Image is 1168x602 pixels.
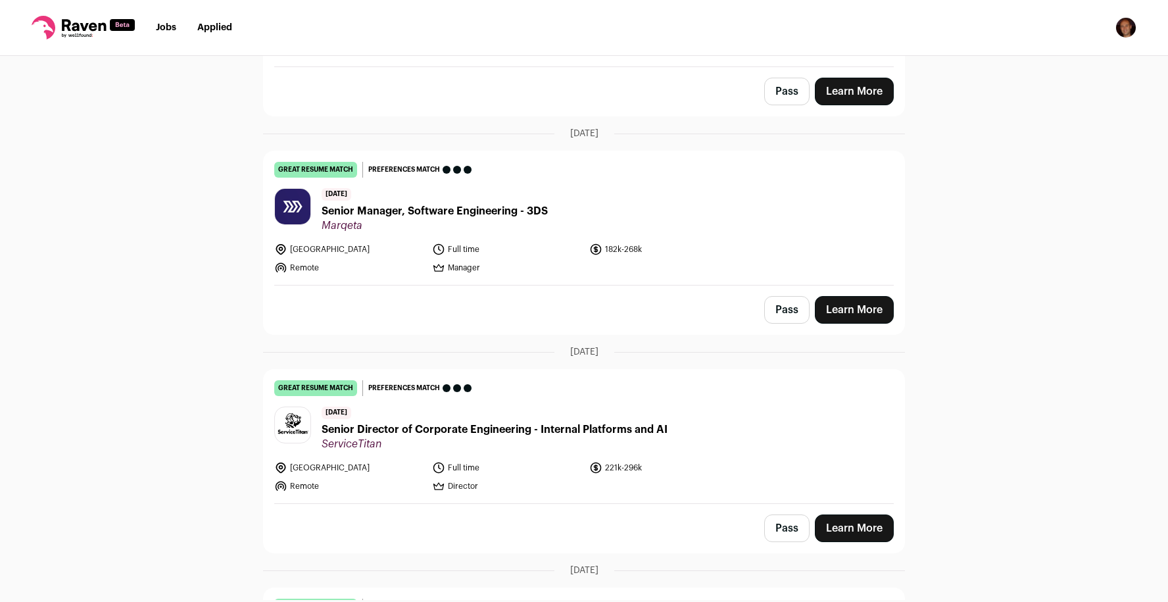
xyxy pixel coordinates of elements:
[368,163,440,176] span: Preferences match
[764,78,810,105] button: Pass
[274,461,424,474] li: [GEOGRAPHIC_DATA]
[1115,17,1136,38] button: Open dropdown
[322,203,548,219] span: Senior Manager, Software Engineering - 3DS
[197,23,232,32] a: Applied
[322,219,548,232] span: Marqeta
[764,514,810,542] button: Pass
[264,151,904,285] a: great resume match Preferences match [DATE] Senior Manager, Software Engineering - 3DS Marqeta [G...
[275,189,310,224] img: 4d7772cdcf594daddb25f446b9afb4568846770d7fb8c26908dc8c86500a6146.jpg
[815,296,894,324] a: Learn More
[274,261,424,274] li: Remote
[274,243,424,256] li: [GEOGRAPHIC_DATA]
[1115,17,1136,38] img: 5784266-medium_jpg
[815,78,894,105] a: Learn More
[274,380,357,396] div: great resume match
[570,564,598,577] span: [DATE]
[368,382,440,395] span: Preferences match
[432,243,582,256] li: Full time
[274,480,424,493] li: Remote
[322,188,351,201] span: [DATE]
[589,243,739,256] li: 182k-268k
[815,514,894,542] a: Learn More
[156,23,176,32] a: Jobs
[570,127,598,140] span: [DATE]
[432,480,582,493] li: Director
[274,162,357,178] div: great resume match
[264,370,904,503] a: great resume match Preferences match [DATE] Senior Director of Corporate Engineering - Internal P...
[570,345,598,359] span: [DATE]
[432,461,582,474] li: Full time
[432,261,582,274] li: Manager
[275,409,310,441] img: 904cd390969cbc9b1968fb42a9ddc32a5c0bc9de3fa9900a00b107ae02b2c7c0.png
[589,461,739,474] li: 221k-296k
[322,422,668,438] span: Senior Director of Corporate Engineering - Internal Platforms and AI
[322,407,351,419] span: [DATE]
[322,438,668,451] span: ServiceTitan
[764,296,810,324] button: Pass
